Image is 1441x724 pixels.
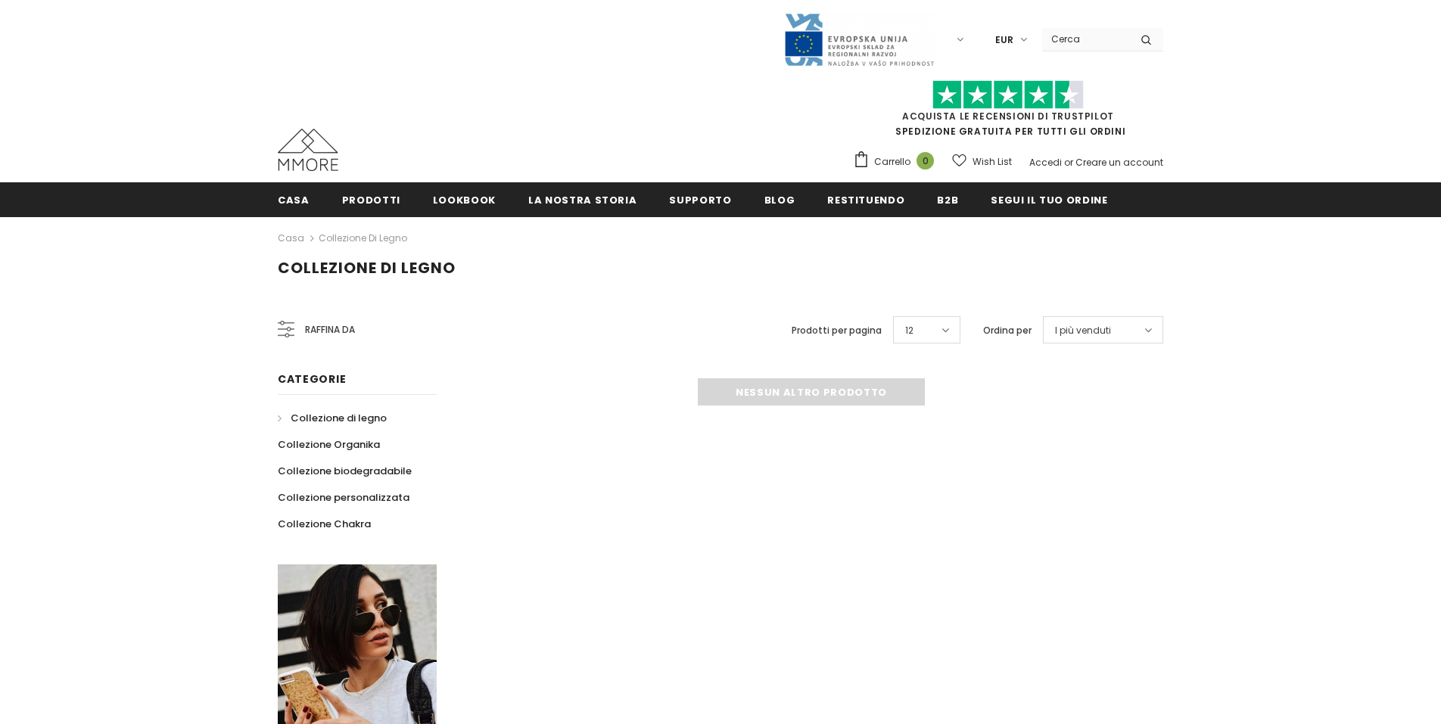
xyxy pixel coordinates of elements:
span: Categorie [278,371,346,387]
img: Fidati di Pilot Stars [932,80,1084,110]
span: 0 [917,152,934,169]
a: B2B [937,182,958,216]
a: Blog [764,182,795,216]
input: Search Site [1042,28,1129,50]
a: supporto [669,182,731,216]
a: Casa [278,182,310,216]
span: Restituendo [827,193,904,207]
a: Prodotti [342,182,400,216]
span: Casa [278,193,310,207]
a: La nostra storia [528,182,636,216]
img: Javni Razpis [783,12,935,67]
a: Segui il tuo ordine [991,182,1107,216]
a: Acquista le recensioni di TrustPilot [902,110,1114,123]
span: Collezione Chakra [278,517,371,531]
a: Javni Razpis [783,33,935,45]
span: Prodotti [342,193,400,207]
span: Lookbook [433,193,496,207]
a: Carrello 0 [853,151,941,173]
span: Wish List [973,154,1012,169]
a: Creare un account [1075,156,1163,169]
span: Collezione Organika [278,437,380,452]
a: Wish List [952,148,1012,175]
span: Collezione personalizzata [278,490,409,505]
span: Collezione di legno [278,257,456,278]
a: Collezione Chakra [278,511,371,537]
a: Collezione di legno [319,231,407,244]
span: B2B [937,193,958,207]
a: Restituendo [827,182,904,216]
a: Collezione Organika [278,431,380,458]
label: Ordina per [983,323,1032,338]
span: Segui il tuo ordine [991,193,1107,207]
span: Blog [764,193,795,207]
span: I più venduti [1055,323,1111,338]
span: Raffina da [305,322,355,338]
span: supporto [669,193,731,207]
span: Collezione biodegradabile [278,464,412,478]
a: Collezione personalizzata [278,484,409,511]
label: Prodotti per pagina [792,323,882,338]
a: Casa [278,229,304,247]
a: Lookbook [433,182,496,216]
span: La nostra storia [528,193,636,207]
a: Accedi [1029,156,1062,169]
span: SPEDIZIONE GRATUITA PER TUTTI GLI ORDINI [853,87,1163,138]
span: Collezione di legno [291,411,387,425]
a: Collezione di legno [278,405,387,431]
a: Collezione biodegradabile [278,458,412,484]
span: or [1064,156,1073,169]
img: Casi MMORE [278,129,338,171]
span: Carrello [874,154,910,169]
span: 12 [905,323,913,338]
span: EUR [995,33,1013,48]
